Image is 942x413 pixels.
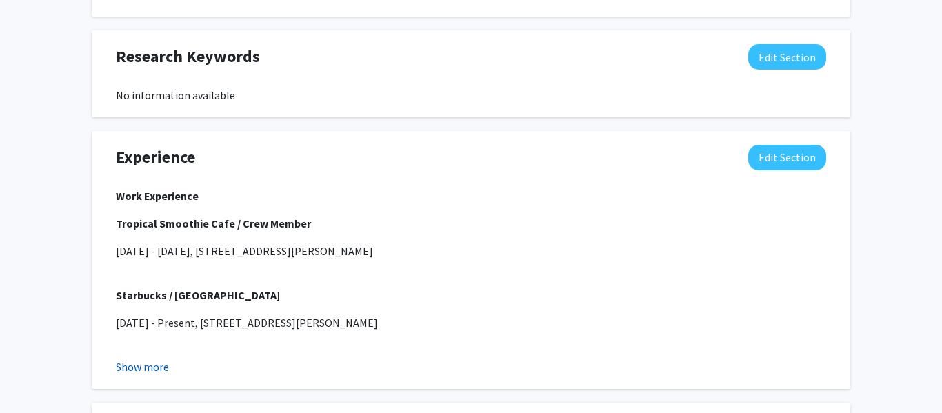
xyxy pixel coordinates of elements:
[116,243,826,259] p: [DATE] - [DATE], [STREET_ADDRESS][PERSON_NAME]
[116,189,199,203] strong: Work Experience
[748,44,826,70] button: Edit Research Keywords
[116,359,169,375] button: Show more
[10,351,59,403] iframe: Chat
[116,216,311,230] strong: Tropical Smoothie Cafe / Crew Member
[116,87,826,103] div: No information available
[116,316,378,330] span: [DATE] - Present, [STREET_ADDRESS][PERSON_NAME]
[748,145,826,170] button: Edit Experience
[116,288,280,302] strong: Starbucks / [GEOGRAPHIC_DATA]
[116,145,195,170] span: Experience
[116,44,260,69] span: Research Keywords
